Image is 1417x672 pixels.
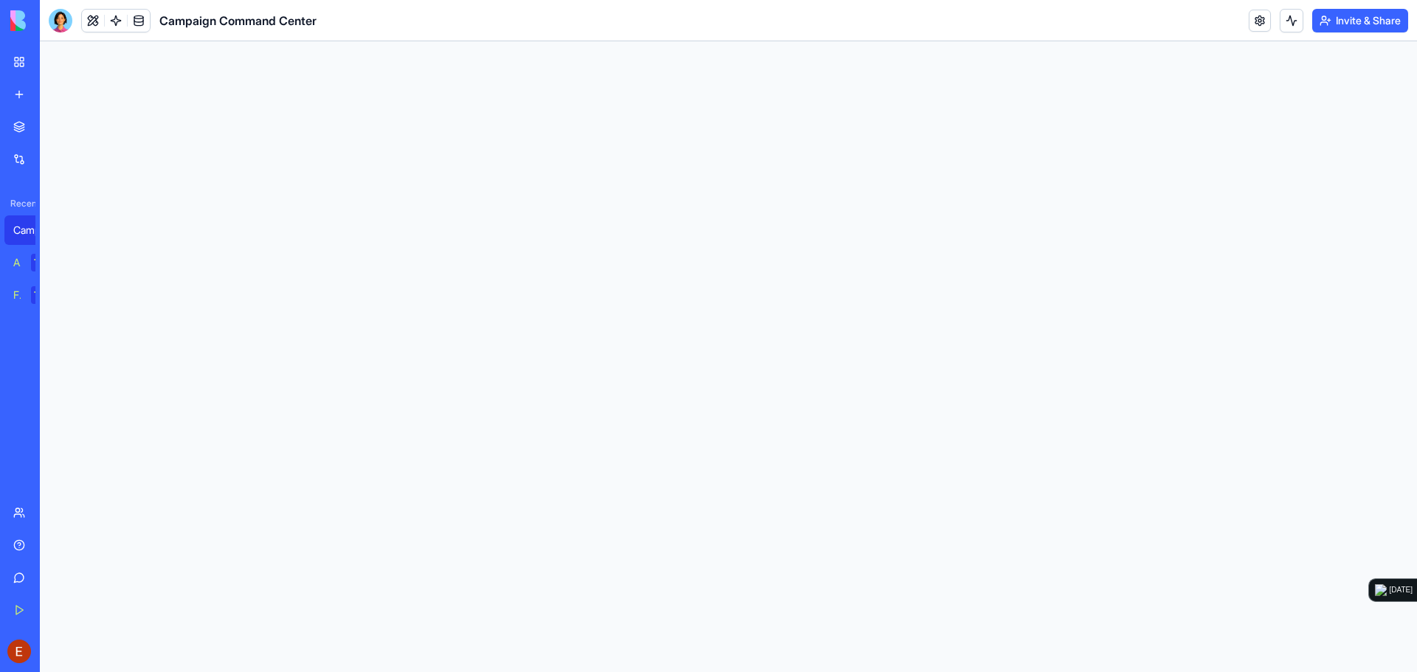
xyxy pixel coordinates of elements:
img: ACg8ocKFnJdMgNeqYT7_RCcLMN4YxrlIs1LBNMQb0qm9Kx_HdWhjfg=s96-c [7,640,31,663]
div: Campaign Command Center [13,223,55,238]
img: logo [1375,584,1387,596]
span: Campaign Command Center [159,12,317,30]
div: AI Logo Generator [13,255,21,270]
img: logo [10,10,102,31]
a: Feedback FormTRY [4,280,63,310]
div: TRY [31,254,55,271]
div: [DATE] [1390,584,1413,596]
span: Recent [4,198,35,209]
div: Feedback Form [13,288,21,302]
div: TRY [31,286,55,304]
a: Campaign Command Center [4,215,63,245]
a: AI Logo GeneratorTRY [4,248,63,277]
button: Invite & Share [1312,9,1408,32]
